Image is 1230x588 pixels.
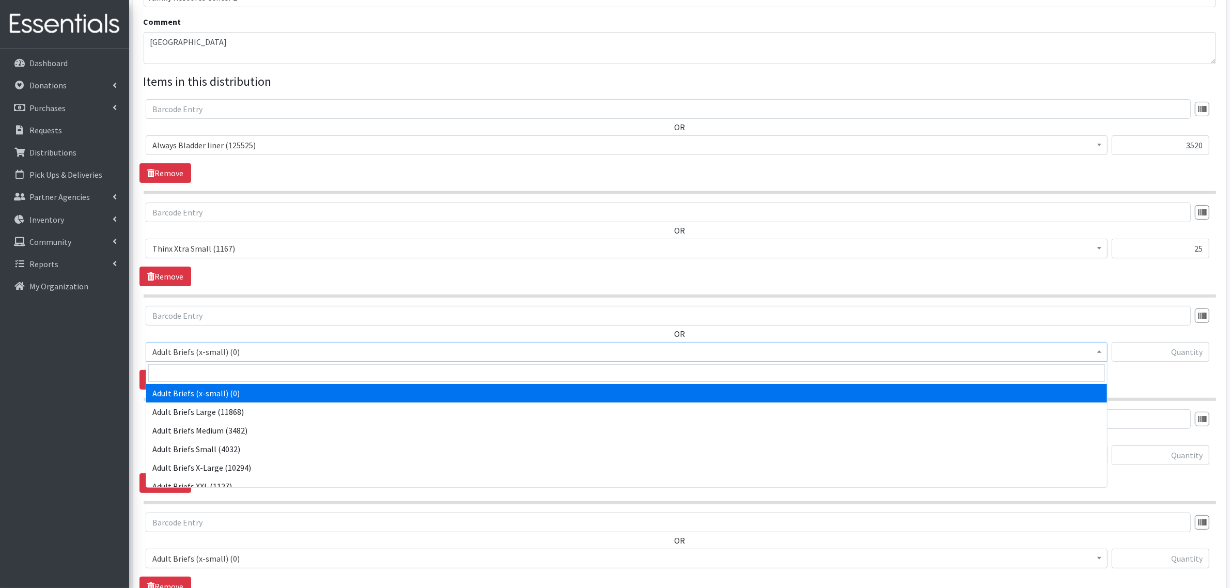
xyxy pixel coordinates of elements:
[146,342,1108,362] span: Adult Briefs (x-small) (0)
[146,403,1107,421] li: Adult Briefs Large (11868)
[144,72,1216,91] legend: Items in this distribution
[139,267,191,286] a: Remove
[29,192,90,202] p: Partner Agencies
[146,135,1108,155] span: Always Bladder liner (125525)
[1112,135,1209,155] input: Quantity
[146,513,1191,532] input: Barcode Entry
[146,440,1107,458] li: Adult Briefs Small (4032)
[29,281,88,291] p: My Organization
[29,147,76,158] p: Distributions
[1112,549,1209,568] input: Quantity
[29,259,58,269] p: Reports
[146,99,1191,119] input: Barcode Entry
[1112,342,1209,362] input: Quantity
[4,53,125,73] a: Dashboard
[674,121,685,133] label: OR
[139,370,191,390] a: Remove
[146,477,1107,496] li: Adult Briefs XXL (1127)
[4,276,125,297] a: My Organization
[146,306,1191,326] input: Barcode Entry
[1112,239,1209,258] input: Quantity
[146,421,1107,440] li: Adult Briefs Medium (3482)
[152,551,1101,566] span: Adult Briefs (x-small) (0)
[152,345,1101,359] span: Adult Briefs (x-small) (0)
[674,534,685,547] label: OR
[4,209,125,230] a: Inventory
[152,138,1101,152] span: Always Bladder liner (125525)
[674,328,685,340] label: OR
[146,239,1108,258] span: Thinx Xtra Small (1167)
[29,214,64,225] p: Inventory
[152,241,1101,256] span: Thinx Xtra Small (1167)
[4,120,125,141] a: Requests
[139,473,191,493] a: Remove
[146,203,1191,222] input: Barcode Entry
[144,16,181,28] label: Comment
[4,142,125,163] a: Distributions
[4,164,125,185] a: Pick Ups & Deliveries
[29,169,102,180] p: Pick Ups & Deliveries
[29,237,71,247] p: Community
[29,125,62,135] p: Requests
[146,549,1108,568] span: Adult Briefs (x-small) (0)
[4,231,125,252] a: Community
[146,384,1107,403] li: Adult Briefs (x-small) (0)
[29,80,67,90] p: Donations
[4,187,125,207] a: Partner Agencies
[139,163,191,183] a: Remove
[146,458,1107,477] li: Adult Briefs X-Large (10294)
[4,7,125,41] img: HumanEssentials
[29,103,66,113] p: Purchases
[1112,445,1209,465] input: Quantity
[4,254,125,274] a: Reports
[4,75,125,96] a: Donations
[29,58,68,68] p: Dashboard
[674,224,685,237] label: OR
[4,98,125,118] a: Purchases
